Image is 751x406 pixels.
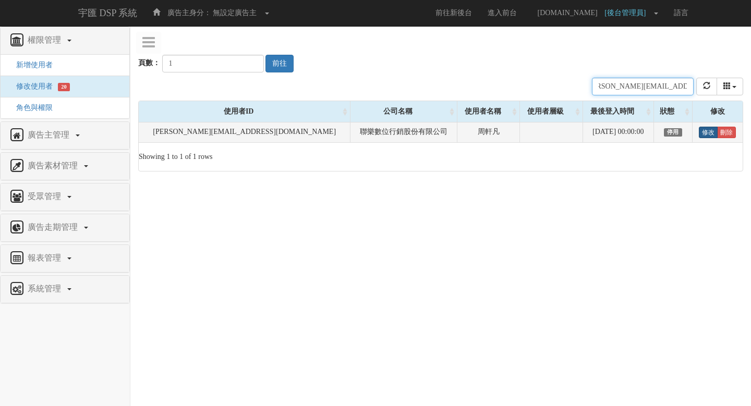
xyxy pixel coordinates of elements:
[8,219,122,236] a: 廣告走期管理
[8,189,122,205] a: 受眾管理
[139,122,350,143] td: [PERSON_NAME][EMAIL_ADDRESS][DOMAIN_NAME]
[25,284,66,293] span: 系統管理
[138,58,160,68] label: 頁數：
[532,9,603,17] span: [DOMAIN_NAME]
[8,250,122,267] a: 報表管理
[25,35,66,44] span: 權限管理
[25,130,75,139] span: 廣告主管理
[604,9,651,17] span: [後台管理員]
[457,122,519,143] td: 周軒凡
[213,9,257,17] span: 無設定廣告主
[8,158,122,175] a: 廣告素材管理
[139,153,213,161] span: Showing 1 to 1 of 1 rows
[664,128,682,137] span: 停用
[583,101,653,122] div: 最後登入時間
[167,9,211,17] span: 廣告主身分：
[8,82,53,90] a: 修改使用者
[520,101,582,122] div: 使用者層級
[717,78,744,95] div: Columns
[699,127,718,138] a: 修改
[350,122,457,143] td: 聯樂數位行銷股份有限公司
[457,101,519,122] div: 使用者名稱
[717,78,744,95] button: columns
[8,281,122,298] a: 系統管理
[8,32,122,49] a: 權限管理
[139,101,350,122] div: 使用者ID
[25,253,66,262] span: 報表管理
[693,101,743,122] div: 修改
[58,83,70,91] span: 20
[696,78,717,95] button: refresh
[8,61,53,69] a: 新增使用者
[25,223,83,231] span: 廣告走期管理
[8,104,53,112] a: 角色與權限
[25,192,66,201] span: 受眾管理
[8,127,122,144] a: 廣告主管理
[592,78,694,95] input: Search
[350,101,456,122] div: 公司名稱
[654,101,692,122] div: 狀態
[717,127,736,138] a: 刪除
[265,55,294,72] button: 前往
[25,161,83,170] span: 廣告素材管理
[583,122,653,143] td: [DATE] 00:00:00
